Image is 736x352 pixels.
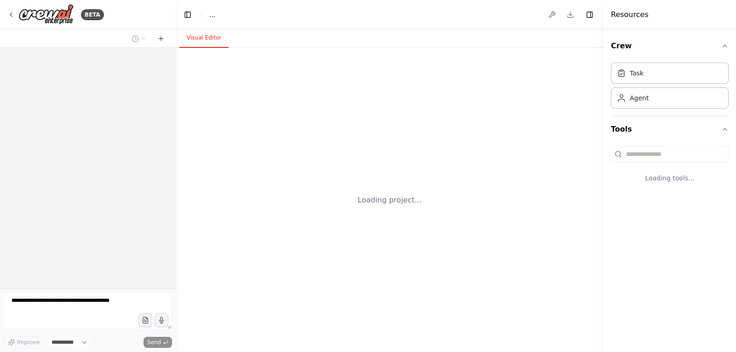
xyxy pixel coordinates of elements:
div: Loading tools... [611,166,729,190]
span: Send [147,339,161,346]
button: Hide left sidebar [181,8,194,21]
button: Switch to previous chat [128,33,150,44]
button: Tools [611,116,729,142]
button: Send [144,337,172,348]
div: BETA [81,9,104,20]
div: Crew [611,59,729,116]
img: Logo [18,4,74,25]
div: Task [630,69,644,78]
span: Improve [17,339,40,346]
h4: Resources [611,9,649,20]
nav: breadcrumb [209,10,215,19]
div: Tools [611,142,729,197]
button: Crew [611,33,729,59]
button: Click to speak your automation idea [155,313,168,327]
button: Upload files [138,313,152,327]
button: Visual Editor [179,29,229,48]
div: Loading project... [358,195,422,206]
button: Start a new chat [154,33,168,44]
button: Improve [4,336,44,348]
div: Agent [630,93,649,103]
span: ... [209,10,215,19]
button: Hide right sidebar [583,8,596,21]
